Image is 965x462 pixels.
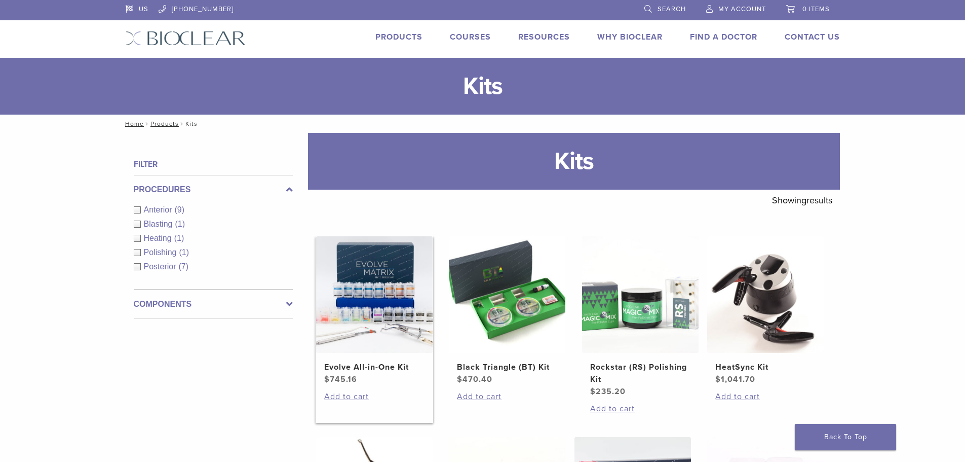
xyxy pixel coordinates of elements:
span: (9) [175,205,185,214]
span: My Account [718,5,766,13]
span: $ [457,374,462,384]
bdi: 1,041.70 [715,374,755,384]
a: Products [150,120,179,127]
bdi: 470.40 [457,374,492,384]
a: Back To Top [795,424,896,450]
h2: Evolve All-in-One Kit [324,361,424,373]
a: Find A Doctor [690,32,757,42]
a: Why Bioclear [597,32,663,42]
span: 0 items [802,5,830,13]
span: Blasting [144,220,175,228]
img: Rockstar (RS) Polishing Kit [582,236,699,353]
span: Heating [144,234,174,242]
img: Evolve All-in-One Kit [316,236,433,353]
a: Add to cart: “Evolve All-in-One Kit” [324,390,424,403]
h1: Kits [308,133,840,190]
bdi: 235.20 [590,386,626,397]
a: Add to cart: “HeatSync Kit” [715,390,816,403]
h2: Black Triangle (BT) Kit [457,361,557,373]
h4: Filter [134,158,293,170]
span: Search [658,5,686,13]
span: / [179,121,185,126]
span: Anterior [144,205,175,214]
img: HeatSync Kit [707,236,824,353]
h2: HeatSync Kit [715,361,816,373]
a: Resources [518,32,570,42]
a: HeatSync KitHeatSync Kit $1,041.70 [707,236,825,385]
a: Courses [450,32,491,42]
bdi: 745.16 [324,374,357,384]
span: Polishing [144,248,179,257]
span: $ [715,374,721,384]
a: Rockstar (RS) Polishing KitRockstar (RS) Polishing Kit $235.20 [582,236,700,398]
nav: Kits [118,115,847,133]
span: (7) [179,262,189,271]
p: Showing results [772,190,832,211]
label: Procedures [134,184,293,196]
img: Black Triangle (BT) Kit [449,236,565,353]
span: $ [324,374,330,384]
a: Products [375,32,422,42]
a: Contact Us [785,32,840,42]
span: (1) [179,248,189,257]
img: Bioclear [126,31,246,46]
a: Add to cart: “Rockstar (RS) Polishing Kit” [590,403,690,415]
a: Add to cart: “Black Triangle (BT) Kit” [457,390,557,403]
label: Components [134,298,293,310]
a: Evolve All-in-One KitEvolve All-in-One Kit $745.16 [316,236,434,385]
span: Posterior [144,262,179,271]
span: / [144,121,150,126]
a: Black Triangle (BT) KitBlack Triangle (BT) Kit $470.40 [448,236,566,385]
span: (1) [174,234,184,242]
a: Home [122,120,144,127]
span: (1) [175,220,185,228]
h2: Rockstar (RS) Polishing Kit [590,361,690,385]
span: $ [590,386,596,397]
